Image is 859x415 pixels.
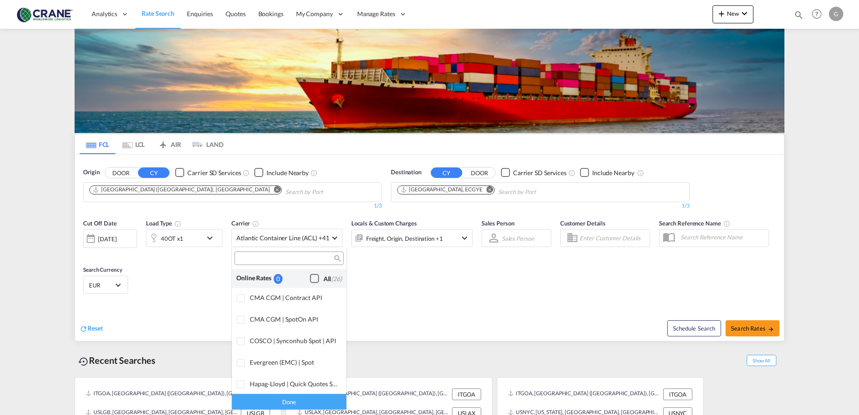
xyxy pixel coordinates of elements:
div: Done [232,393,346,409]
div: Evergreen (EMC) | Spot [250,358,339,366]
div: 0 [274,274,283,283]
div: CMA CGM | SpotOn API [250,315,339,323]
span: (26) [331,275,342,283]
md-icon: icon-magnify [333,255,340,262]
div: CMA CGM | Contract API [250,294,339,301]
md-checkbox: Checkbox No Ink [310,274,342,283]
div: COSCO | Synconhub Spot | API [250,337,339,344]
div: All [323,274,342,283]
div: Hapag-Lloyd | Quick Quotes Spot [250,380,339,388]
div: Online Rates [236,274,274,283]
